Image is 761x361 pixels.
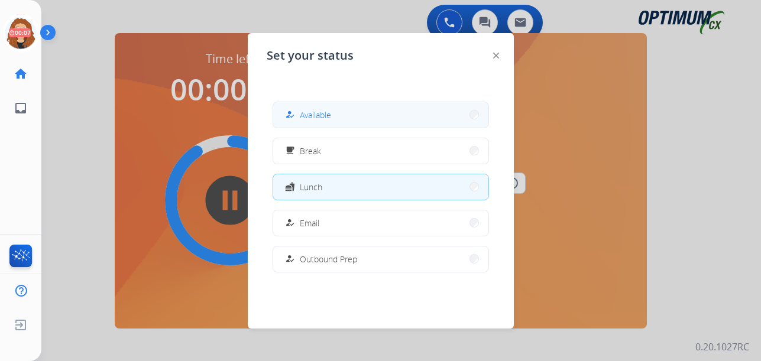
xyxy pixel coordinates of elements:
[284,146,294,156] mat-icon: free_breakfast
[267,47,354,64] span: Set your status
[14,101,28,115] mat-icon: inbox
[273,102,488,128] button: Available
[284,254,294,264] mat-icon: how_to_reg
[273,138,488,164] button: Break
[300,253,357,265] span: Outbound Prep
[14,67,28,81] mat-icon: home
[273,246,488,272] button: Outbound Prep
[284,182,294,192] mat-icon: fastfood
[300,145,321,157] span: Break
[284,110,294,120] mat-icon: how_to_reg
[273,210,488,236] button: Email
[300,217,319,229] span: Email
[493,53,499,58] img: close-button
[695,340,749,354] p: 0.20.1027RC
[300,109,331,121] span: Available
[284,218,294,228] mat-icon: how_to_reg
[300,181,322,193] span: Lunch
[273,174,488,200] button: Lunch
